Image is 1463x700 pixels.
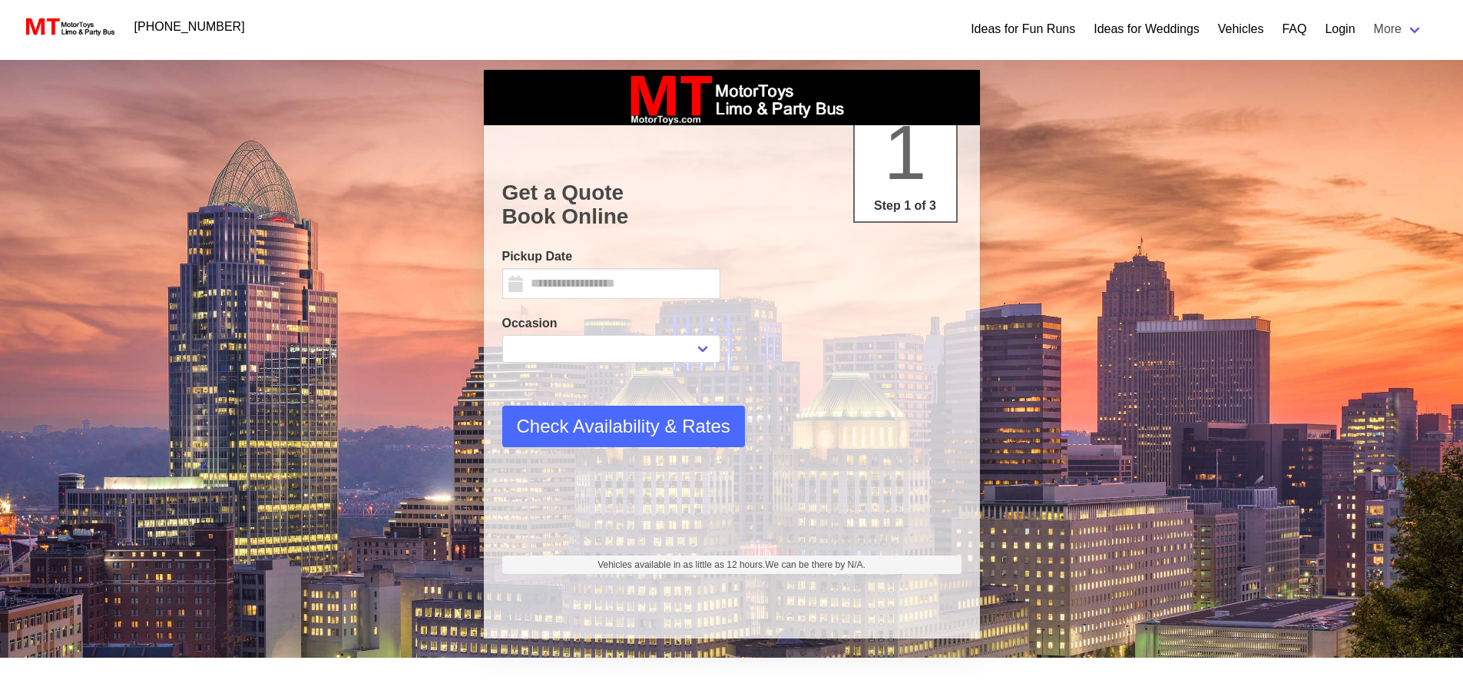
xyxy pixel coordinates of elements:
[861,197,950,215] p: Step 1 of 3
[502,406,745,447] button: Check Availability & Rates
[22,16,116,38] img: MotorToys Logo
[1282,20,1306,38] a: FAQ
[125,12,254,42] a: [PHONE_NUMBER]
[884,109,927,195] span: 1
[971,20,1075,38] a: Ideas for Fun Runs
[765,559,866,570] span: We can be there by N/A.
[617,70,847,125] img: box_logo_brand.jpeg
[1365,14,1432,45] a: More
[1218,20,1264,38] a: Vehicles
[517,413,730,440] span: Check Availability & Rates
[597,558,866,572] span: Vehicles available in as little as 12 hours.
[502,247,720,266] label: Pickup Date
[502,181,962,229] h1: Get a Quote Book Online
[1325,20,1355,38] a: Login
[1094,20,1200,38] a: Ideas for Weddings
[502,314,720,333] label: Occasion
